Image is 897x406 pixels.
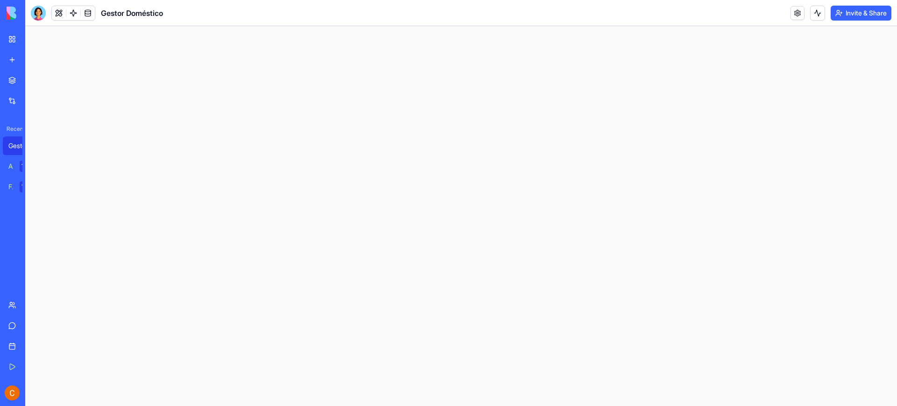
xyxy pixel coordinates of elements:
div: AI Logo Generator [8,162,13,171]
a: Feedback FormTRY [3,178,40,196]
div: TRY [20,161,35,172]
a: AI Logo GeneratorTRY [3,157,40,176]
img: logo [7,7,64,20]
div: Gestor Doméstico [8,141,35,150]
a: Gestor Doméstico [3,136,40,155]
span: Gestor Doméstico [101,7,163,19]
img: ACg8ocIrZ_2r3JCGjIObMHUp5pq2o1gBKnv_Z4VWv1zqUWb6T60c5A=s96-c [5,385,20,400]
span: Recent [3,125,22,133]
div: Feedback Form [8,182,13,192]
div: TRY [20,181,35,192]
button: Invite & Share [831,6,891,21]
